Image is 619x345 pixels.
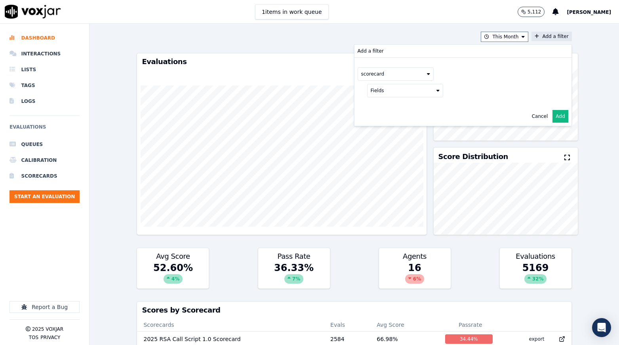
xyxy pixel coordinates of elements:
[358,48,384,54] p: Add a filter
[500,262,571,288] div: 5169
[438,153,508,160] h3: Score Distribution
[10,136,80,152] a: Queues
[40,334,60,341] button: Privacy
[370,318,439,331] th: Avg Score
[10,168,80,184] a: Scorecards
[10,93,80,109] a: Logs
[263,253,325,260] h3: Pass Rate
[524,274,547,284] div: 32 %
[164,274,183,284] div: 4 %
[531,32,571,41] button: Add a filterAdd a filter scorecard Fields Cancel Add
[10,30,80,46] a: Dashboard
[142,307,566,314] h3: Scores by Scorecard
[445,334,493,344] div: 34.44 %
[29,334,38,341] button: TOS
[137,318,324,331] th: Scorecards
[528,9,541,15] p: 5,112
[358,67,434,81] button: scorecard
[10,78,80,93] a: Tags
[10,152,80,168] a: Calibration
[10,62,80,78] a: Lists
[532,113,548,119] button: Cancel
[592,318,611,337] div: Open Intercom Messenger
[258,262,330,288] div: 36.33 %
[481,32,528,42] button: This Month
[518,7,552,17] button: 5,112
[567,9,611,15] span: [PERSON_NAME]
[10,301,80,313] button: Report a Bug
[5,5,61,19] img: voxjar logo
[137,262,209,288] div: 52.60 %
[552,110,568,123] button: Add
[439,318,502,331] th: Passrate
[255,4,329,19] button: 1items in work queue
[142,58,421,65] h3: Evaluations
[142,253,204,260] h3: Avg Score
[379,262,451,288] div: 16
[10,46,80,62] a: Interactions
[284,274,303,284] div: 7 %
[518,7,545,17] button: 5,112
[367,84,443,97] button: Fields
[567,7,619,17] button: [PERSON_NAME]
[10,190,80,203] button: Start an Evaluation
[324,318,370,331] th: Evals
[32,326,63,332] p: 2025 Voxjar
[10,122,80,136] h6: Evaluations
[405,274,424,284] div: 6 %
[505,253,567,260] h3: Evaluations
[384,253,446,260] h3: Agents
